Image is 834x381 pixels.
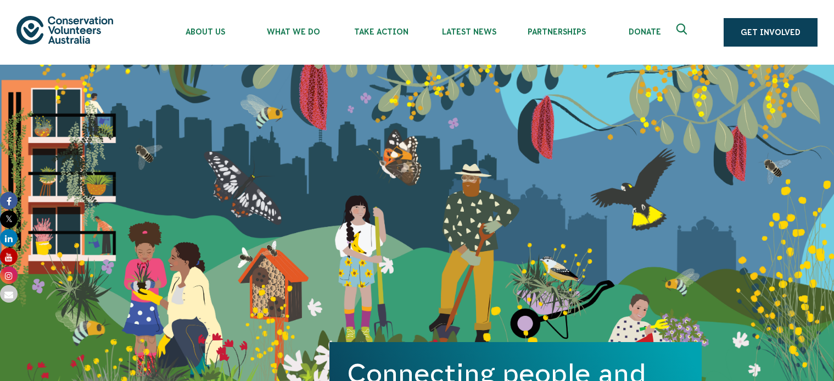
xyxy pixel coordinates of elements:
span: Donate [601,27,689,36]
img: logo.svg [16,16,113,44]
span: What We Do [249,27,337,36]
button: Expand search box Close search box [670,19,696,46]
span: Take Action [337,27,425,36]
a: Get Involved [724,18,818,47]
span: Expand search box [676,24,690,41]
span: Partnerships [513,27,601,36]
span: Latest News [425,27,513,36]
span: About Us [161,27,249,36]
